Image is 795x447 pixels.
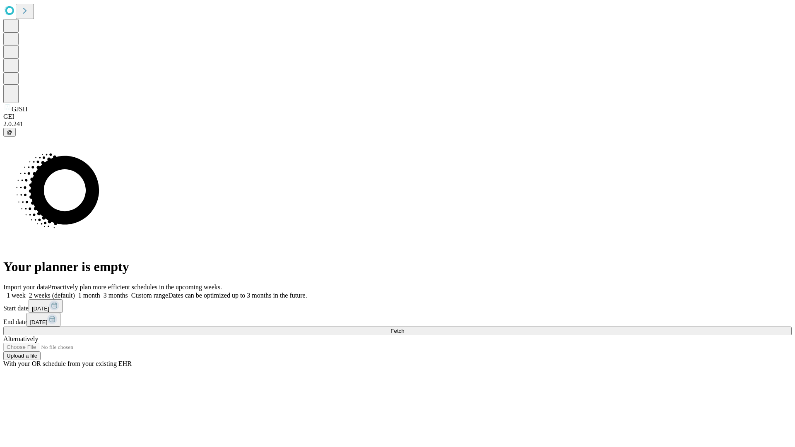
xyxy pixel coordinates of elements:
div: GEI [3,113,792,120]
span: Fetch [390,328,404,334]
button: [DATE] [29,299,63,313]
span: 1 week [7,292,26,299]
button: @ [3,128,16,137]
button: Fetch [3,327,792,335]
button: Upload a file [3,351,41,360]
span: Custom range [131,292,168,299]
span: @ [7,129,12,135]
span: Proactively plan more efficient schedules in the upcoming weeks. [48,284,222,291]
span: 1 month [78,292,100,299]
span: Alternatively [3,335,38,342]
span: Import your data [3,284,48,291]
div: End date [3,313,792,327]
span: With your OR schedule from your existing EHR [3,360,132,367]
span: [DATE] [32,305,49,312]
div: 2.0.241 [3,120,792,128]
button: [DATE] [26,313,60,327]
span: 2 weeks (default) [29,292,75,299]
span: 3 months [104,292,128,299]
h1: Your planner is empty [3,259,792,274]
span: Dates can be optimized up to 3 months in the future. [168,292,307,299]
span: [DATE] [30,319,47,325]
div: Start date [3,299,792,313]
span: GJSH [12,106,27,113]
